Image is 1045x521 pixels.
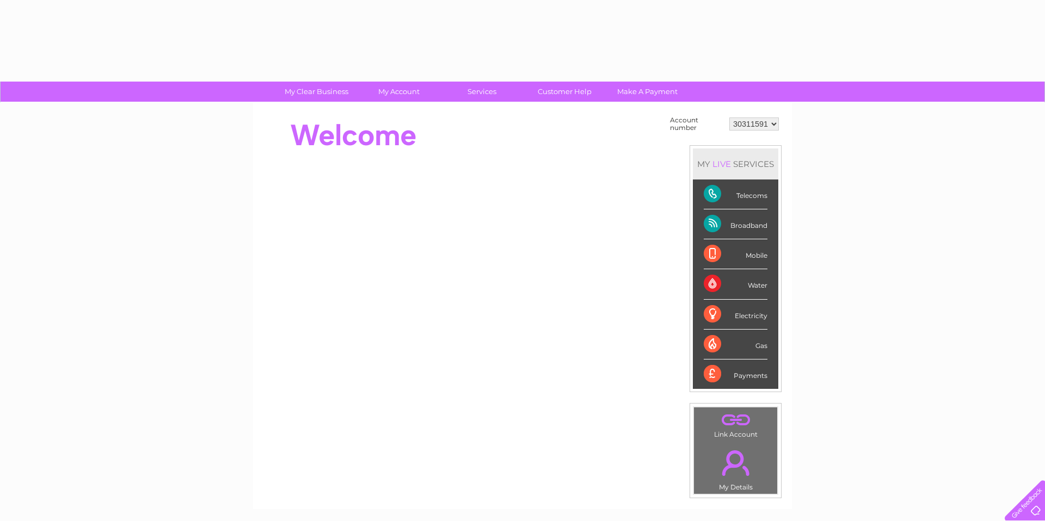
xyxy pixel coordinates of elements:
a: Customer Help [520,82,610,102]
a: My Account [354,82,444,102]
div: Telecoms [704,179,767,209]
div: Electricity [704,300,767,330]
div: Mobile [704,239,767,269]
div: Payments [704,359,767,389]
td: Link Account [693,407,778,441]
a: . [697,444,774,482]
a: My Clear Business [272,82,361,102]
td: Account number [667,114,727,134]
div: LIVE [710,159,733,169]
div: MY SERVICES [693,148,778,179]
a: Make A Payment [603,82,692,102]
td: My Details [693,441,778,494]
div: Water [704,269,767,299]
div: Gas [704,330,767,359]
a: Services [437,82,527,102]
a: . [697,410,774,429]
div: Broadband [704,209,767,239]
